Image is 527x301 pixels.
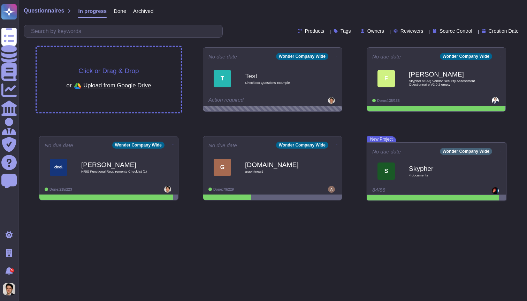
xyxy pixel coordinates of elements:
span: Source Control [440,29,472,33]
span: Tags [341,29,351,33]
img: user [164,186,171,193]
span: Owners [367,29,384,33]
span: No due date [208,143,237,148]
div: Wonder Company Wide [440,53,492,60]
span: Creation Date [489,29,519,33]
div: G [214,159,231,176]
div: 9+ [10,268,14,272]
b: Skypher [409,165,479,172]
span: Skypher VSAQ Vendor Security Assessment Questionnaire V2.0.2 empty [409,79,479,86]
div: Wonder Company Wide [440,148,492,155]
div: Wonder Company Wide [112,142,165,149]
b: [DOMAIN_NAME] [245,161,315,168]
span: Archived [133,8,153,14]
span: Checkbox Questions Example [245,81,315,85]
span: Reviewers [400,29,423,33]
div: or [67,80,151,92]
span: 4 document s [409,174,479,177]
span: Done: 135/136 [377,99,400,103]
img: user [492,97,499,104]
img: user [328,97,335,104]
span: Click or Drag & Drop [78,68,139,74]
div: S [377,163,395,180]
b: [PERSON_NAME] [81,161,151,168]
span: HRIS Functional Requirements Checklist (1) [81,170,151,173]
span: Done [114,8,126,14]
span: Done: 79/229 [213,188,234,191]
span: Products [305,29,324,33]
img: user [3,283,15,295]
span: No due date [372,149,401,154]
span: In progress [78,8,107,14]
span: 84/88 [372,187,385,193]
b: Test [245,73,315,79]
img: user [492,187,499,194]
img: google drive [72,80,84,92]
span: New Project [367,136,396,142]
span: No due date [45,143,73,148]
span: graphitnew1 [245,170,315,173]
div: Wonder Company Wide [276,142,328,149]
div: Wonder Company Wide [276,53,328,60]
span: Questionnaires [24,8,64,14]
b: [PERSON_NAME] [409,71,479,78]
img: user [328,186,335,193]
img: Logo [50,159,67,176]
input: Search by keywords [28,25,222,37]
span: Done: 215/223 [49,188,72,191]
span: Upload from Google Drive [83,82,151,88]
div: F [377,70,395,87]
div: Action required [208,97,294,104]
div: T [214,70,231,87]
span: No due date [208,54,237,59]
button: user [1,282,20,297]
span: No due date [372,54,401,59]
